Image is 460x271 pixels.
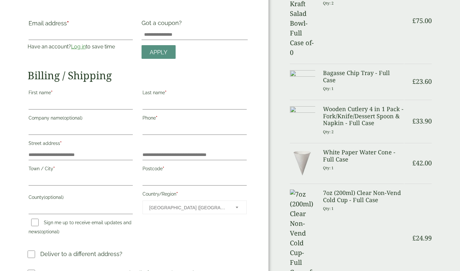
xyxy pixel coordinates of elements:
[412,159,432,167] bdi: 42.00
[412,234,416,242] span: £
[323,149,404,163] h3: White Paper Water Cone - Full Case
[323,86,334,91] small: Qty: 1
[323,106,404,127] h3: Wooden Cutlery 4 in 1 Pack - Fork/Knife/Dessert Spoon & Napkin - Full Case
[29,164,133,175] label: Town / City
[29,20,133,30] label: Email address
[412,159,416,167] span: £
[71,44,86,50] a: Log in
[165,90,167,95] abbr: required
[142,19,184,30] label: Got a coupon?
[150,49,168,56] span: Apply
[323,129,334,134] small: Qty: 2
[323,1,334,6] small: Qty: 2
[40,250,122,258] p: Deliver to a different address?
[29,88,133,99] label: First name
[29,139,133,150] label: Street address
[412,117,432,125] bdi: 33.90
[67,20,69,27] abbr: required
[149,201,227,214] span: United Kingdom (UK)
[28,43,134,51] p: Have an account? to save time
[29,193,133,204] label: County
[44,195,64,200] span: (optional)
[323,206,334,211] small: Qty: 1
[51,90,53,95] abbr: required
[143,189,247,200] label: Country/Region
[323,189,404,203] h3: 7oz (200ml) Clear Non-Vend Cold Cup - Full Case
[176,191,178,197] abbr: required
[163,166,164,171] abbr: required
[29,220,131,236] label: Sign me up to receive email updates and news
[412,234,432,242] bdi: 24.99
[28,69,248,82] h2: Billing / Shipping
[323,70,404,84] h3: Bagasse Chip Tray - Full Case
[323,165,334,170] small: Qty: 1
[40,229,59,234] span: (optional)
[143,200,247,214] span: Country/Region
[412,16,432,25] bdi: 75.00
[63,115,82,121] span: (optional)
[143,88,247,99] label: Last name
[412,117,416,125] span: £
[143,113,247,124] label: Phone
[412,16,416,25] span: £
[142,45,176,59] a: Apply
[29,113,133,124] label: Company name
[31,219,39,226] input: Sign me up to receive email updates and news(optional)
[53,166,55,171] abbr: required
[60,141,62,146] abbr: required
[143,164,247,175] label: Postcode
[156,115,157,121] abbr: required
[412,77,432,86] bdi: 23.60
[412,77,416,86] span: £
